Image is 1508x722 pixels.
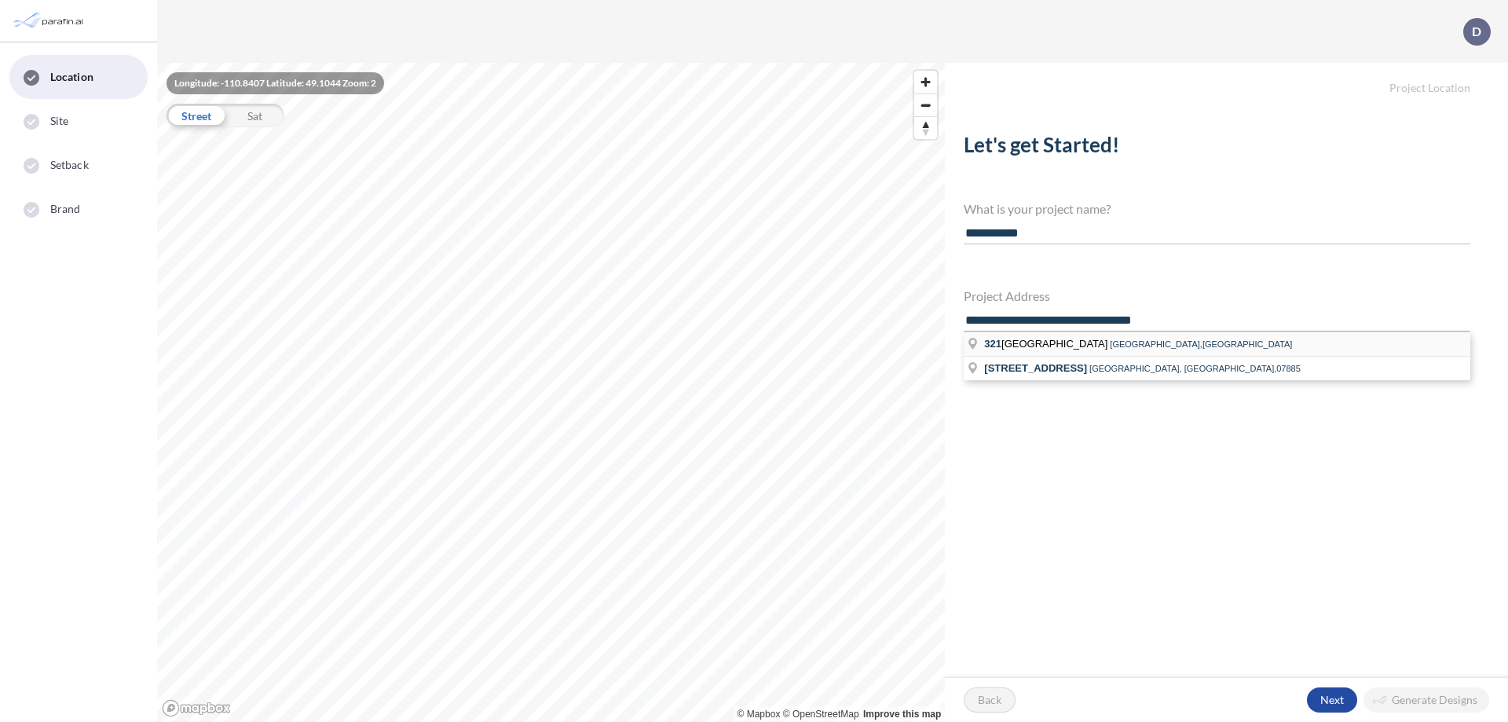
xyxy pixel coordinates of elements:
span: [GEOGRAPHIC_DATA],[GEOGRAPHIC_DATA] [1110,339,1292,349]
span: Reset bearing to north [914,117,937,139]
h4: Project Address [964,288,1470,303]
span: [GEOGRAPHIC_DATA], [GEOGRAPHIC_DATA],07885 [1089,364,1301,373]
a: Mapbox [738,709,781,720]
button: Zoom out [914,93,937,116]
h4: What is your project name? [964,201,1470,216]
span: Brand [50,201,81,217]
img: Parafin [12,6,88,35]
span: Site [50,113,68,129]
div: Longitude: -110.8407 Latitude: 49.1044 Zoom: 2 [167,72,384,94]
a: OpenStreetMap [783,709,859,720]
h5: Project Location [945,63,1508,95]
a: Improve this map [863,709,941,720]
span: Location [50,69,93,85]
div: Street [167,104,225,127]
button: Reset bearing to north [914,116,937,139]
p: D [1472,24,1481,38]
span: [GEOGRAPHIC_DATA] [984,338,1110,350]
div: Sat [225,104,284,127]
button: Next [1307,687,1357,713]
a: Mapbox homepage [162,699,231,717]
canvas: Map [157,63,945,722]
span: [STREET_ADDRESS] [984,362,1087,374]
span: Zoom out [914,94,937,116]
span: Setback [50,157,89,173]
p: Next [1320,692,1344,708]
span: 321 [984,338,1001,350]
h2: Let's get Started! [964,133,1470,163]
button: Zoom in [914,71,937,93]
